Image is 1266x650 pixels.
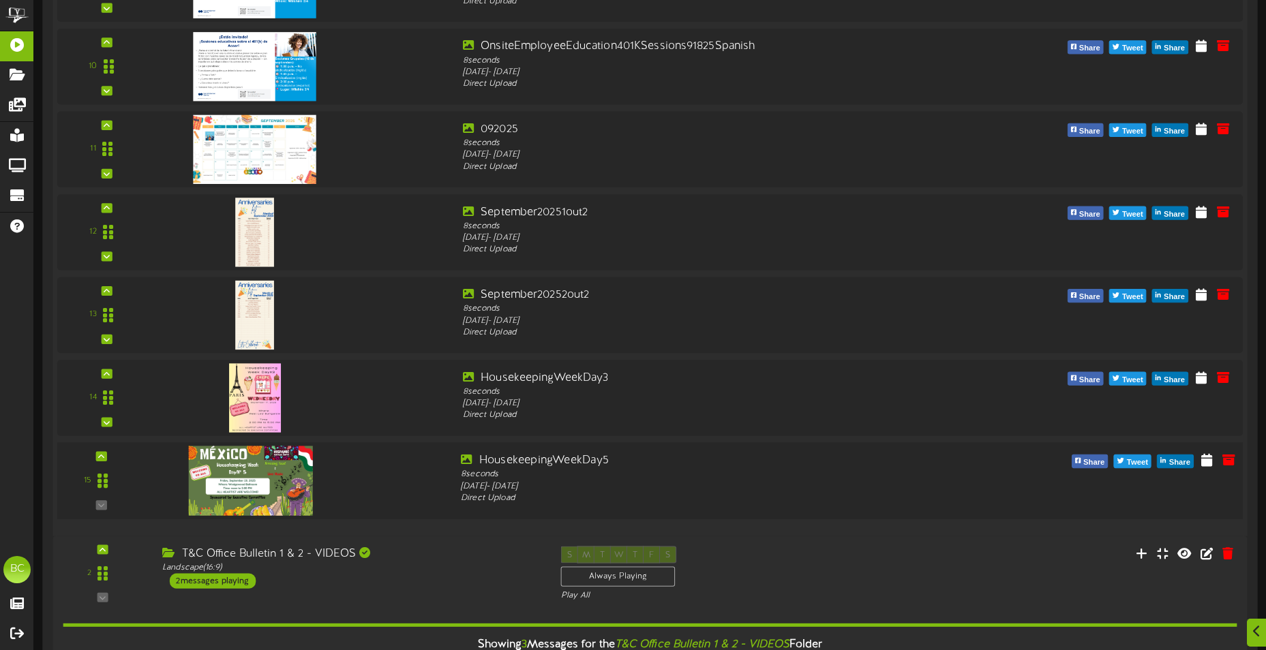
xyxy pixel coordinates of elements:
[1109,289,1147,303] button: Tweet
[463,39,936,55] div: OnsiteEmployeeEducation401KSessions91825Spanish
[1119,373,1146,388] span: Tweet
[461,480,939,493] div: [DATE] - [DATE]
[1166,455,1193,470] span: Share
[463,122,936,138] div: 092025
[1109,123,1147,137] button: Tweet
[1076,41,1103,56] span: Share
[3,556,31,583] div: BC
[463,288,936,303] div: September20252out2
[1109,372,1147,386] button: Tweet
[1114,454,1151,468] button: Tweet
[1119,290,1146,305] span: Tweet
[1152,123,1188,137] button: Share
[463,327,936,339] div: Direct Upload
[463,386,936,397] div: 8 seconds
[463,303,936,315] div: 8 seconds
[89,392,96,403] div: 14
[1076,206,1103,221] span: Share
[194,32,316,101] img: bce5ac34-de7a-40ec-a7ec-62e55ba54a22.jpg
[162,546,540,561] div: T&C Office Bulletin 1 & 2 - VIDEOS
[463,55,936,66] div: 8 seconds
[463,409,936,421] div: Direct Upload
[1161,41,1188,56] span: Share
[189,446,313,515] img: e6eff23a-7869-4a74-8b3e-3be5fa886730.jpg
[84,475,91,487] div: 15
[1161,373,1188,388] span: Share
[1081,455,1107,470] span: Share
[1157,454,1194,468] button: Share
[1076,124,1103,139] span: Share
[561,590,839,602] div: Play All
[1152,206,1188,219] button: Share
[1124,455,1151,470] span: Tweet
[1068,123,1104,137] button: Share
[463,204,936,220] div: September20251out2
[1068,289,1104,303] button: Share
[461,452,939,468] div: HousekeepingWeekDay5
[463,161,936,172] div: Direct Upload
[1152,289,1188,303] button: Share
[1119,41,1146,56] span: Tweet
[1161,124,1188,139] span: Share
[162,561,540,573] div: Landscape ( 16:9 )
[89,226,96,238] div: 12
[463,67,936,78] div: [DATE] - [DATE]
[463,232,936,244] div: [DATE] - [DATE]
[461,469,939,481] div: 8 seconds
[89,61,97,72] div: 10
[463,138,936,149] div: 8 seconds
[1161,206,1188,221] span: Share
[194,114,316,183] img: 6c2ce903-128f-45c1-80c5-53b060dcf6cd.jpg
[463,78,936,90] div: Direct Upload
[463,149,936,161] div: [DATE] - [DATE]
[1119,124,1146,139] span: Tweet
[89,309,96,321] div: 13
[229,363,281,432] img: b728d160-6a73-423b-9258-a3090841c375.jpg
[561,566,676,586] div: Always Playing
[235,198,274,266] img: 75f52e6c-ea57-4cb3-90cd-2ac3aa2e59d6.jpg
[1072,454,1109,468] button: Share
[463,244,936,256] div: Direct Upload
[461,493,939,505] div: Direct Upload
[463,398,936,409] div: [DATE] - [DATE]
[1068,206,1104,219] button: Share
[1076,290,1103,305] span: Share
[1161,290,1188,305] span: Share
[463,220,936,232] div: 8 seconds
[1119,206,1146,221] span: Tweet
[1109,40,1147,54] button: Tweet
[169,573,255,588] div: 2 messages playing
[1068,372,1104,386] button: Share
[1068,40,1104,54] button: Share
[463,370,936,386] div: HousekeepingWeekDay3
[1152,372,1188,386] button: Share
[463,315,936,326] div: [DATE] - [DATE]
[235,281,274,350] img: 3e318363-8ecc-4b80-8db6-96660feafca5.jpg
[1109,206,1147,219] button: Tweet
[1076,373,1103,388] span: Share
[90,143,95,155] div: 11
[1152,40,1188,54] button: Share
